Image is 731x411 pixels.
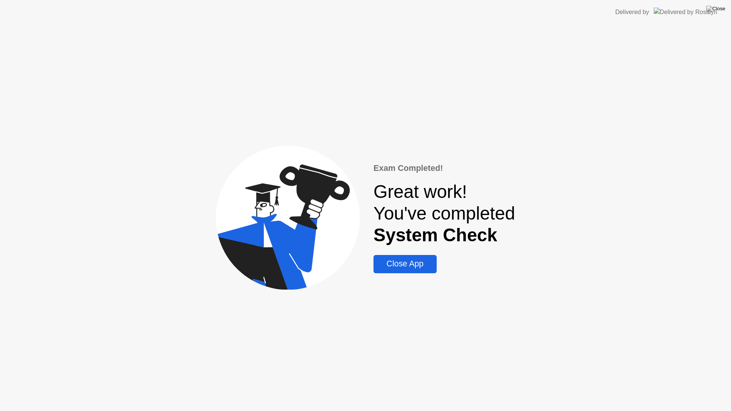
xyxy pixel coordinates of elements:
[373,162,515,174] div: Exam Completed!
[373,181,515,246] div: Great work! You've completed
[376,259,434,269] div: Close App
[373,225,497,245] b: System Check
[654,8,717,16] img: Delivered by Rosalyn
[706,6,725,12] img: Close
[373,255,436,273] button: Close App
[615,8,649,17] div: Delivered by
